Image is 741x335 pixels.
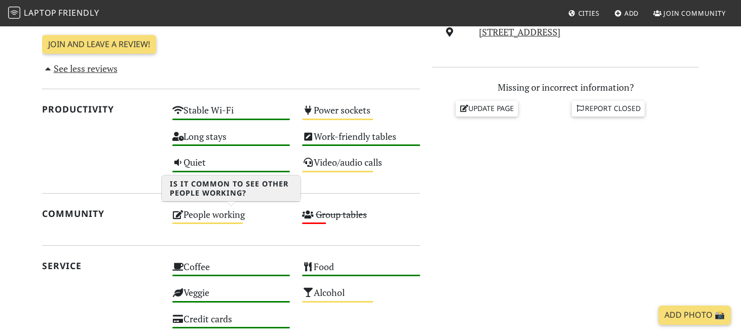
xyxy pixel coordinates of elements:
s: Group tables [316,208,367,220]
div: Alcohol [296,284,426,310]
span: Cities [578,9,600,18]
h3: Is it common to see other people working? [162,175,301,202]
span: Friendly [58,7,99,18]
h2: Productivity [42,104,160,115]
div: People working [166,206,297,232]
h2: Service [42,260,160,271]
a: Join and leave a review! [42,35,156,54]
a: LaptopFriendly LaptopFriendly [8,5,99,22]
a: Add Photo 📸 [658,306,731,325]
img: LaptopFriendly [8,7,20,19]
a: Update page [456,101,518,116]
span: Join Community [663,9,726,18]
a: [STREET_ADDRESS] [479,26,561,38]
a: Add [610,4,643,22]
h2: Community [42,208,160,219]
span: Add [624,9,639,18]
a: Cities [564,4,604,22]
a: Join Community [649,4,730,22]
div: Coffee [166,258,297,284]
span: Laptop [24,7,57,18]
div: Video/audio calls [296,154,426,180]
div: Power sockets [296,102,426,128]
div: Quiet [166,154,297,180]
div: Work-friendly tables [296,128,426,154]
a: Report closed [572,101,645,116]
div: Veggie [166,284,297,310]
p: Missing or incorrect information? [432,80,699,95]
div: Food [296,258,426,284]
a: See less reviews [42,62,118,75]
div: Long stays [166,128,297,154]
div: Stable Wi-Fi [166,102,297,128]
